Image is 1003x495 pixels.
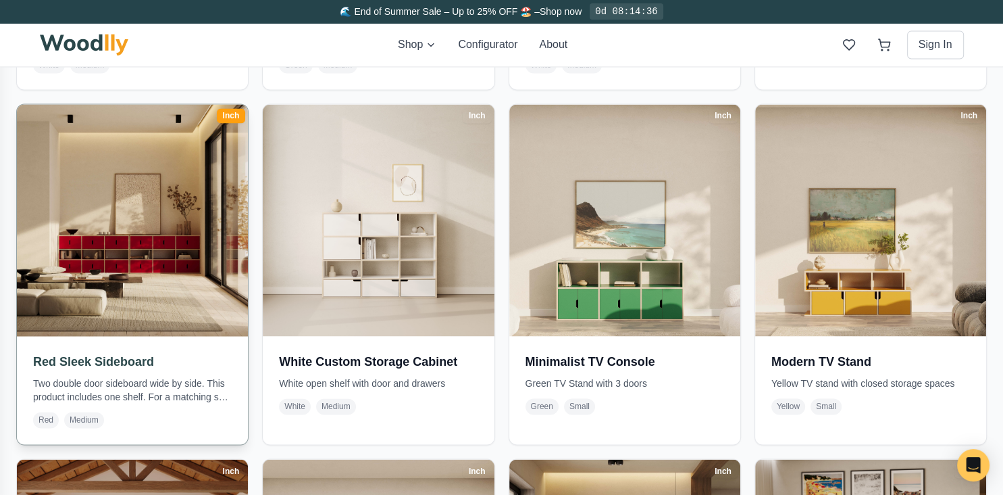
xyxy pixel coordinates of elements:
[709,463,738,478] div: Inch
[217,463,246,478] div: Inch
[590,3,663,20] div: 0d 08:14:36
[957,449,989,481] div: Open Intercom Messenger
[279,398,311,415] span: White
[40,34,129,55] img: Woodlly
[771,352,970,371] h3: Modern TV Stand
[33,412,59,428] span: Red
[709,108,738,123] div: Inch
[64,412,104,428] span: Medium
[340,6,539,17] span: 🌊 End of Summer Sale – Up to 25% OFF 🏖️ –
[11,99,253,341] img: Red Sleek Sideboard
[316,398,356,415] span: Medium
[525,377,724,390] p: Green TV Stand with 3 doors
[907,30,964,59] button: Sign In
[755,104,986,335] img: Modern TV Stand
[33,377,232,404] p: Two double door sideboard wide by side. This product includes one shelf. For a matching set as sh...
[463,463,492,478] div: Inch
[539,37,567,53] button: About
[263,104,494,335] img: White Custom Storage Cabinet
[771,398,805,415] span: Yellow
[564,398,595,415] span: Small
[954,463,983,478] div: Inch
[398,37,436,53] button: Shop
[509,104,740,335] img: Minimalist TV Console
[771,377,970,390] p: Yellow TV stand with closed storage spaces
[279,352,478,371] h3: White Custom Storage Cabinet
[458,37,517,53] button: Configurator
[540,6,582,17] a: Shop now
[811,398,842,415] span: Small
[279,377,478,390] p: White open shelf with door and drawers
[33,352,232,371] h3: Red Sleek Sideboard
[525,398,559,415] span: Green
[217,108,246,123] div: Inch
[463,108,492,123] div: Inch
[525,352,724,371] h3: Minimalist TV Console
[954,108,983,123] div: Inch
